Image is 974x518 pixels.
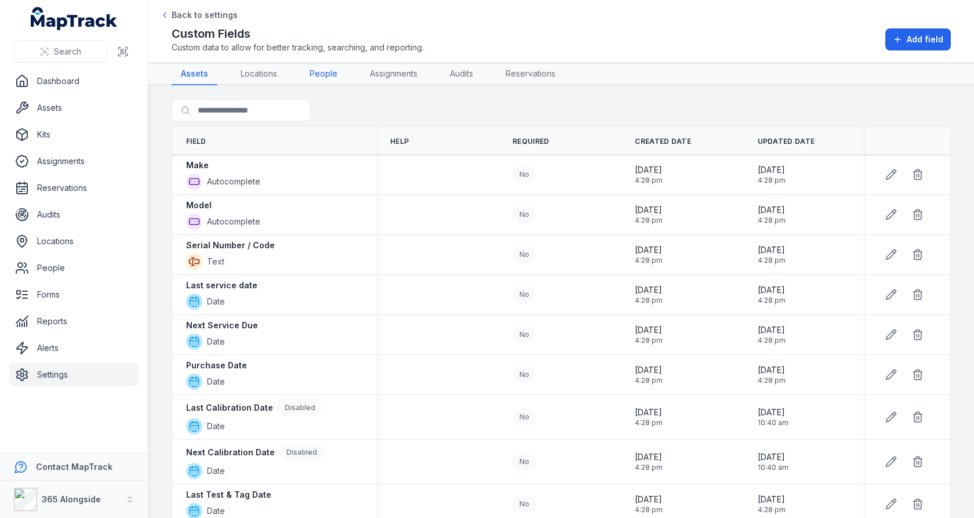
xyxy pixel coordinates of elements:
div: No [513,409,536,425]
strong: Make [186,160,209,171]
a: Locations [231,63,286,85]
span: 4:28 pm [635,216,663,225]
span: Required [513,137,549,146]
div: No [513,454,536,470]
time: 26/08/2025, 4:28:25 pm [758,204,786,225]
span: 4:28 pm [635,256,663,265]
a: Back to settings [160,9,238,21]
time: 26/08/2025, 4:28:25 pm [635,494,663,515]
span: [DATE] [635,324,663,336]
span: Add field [907,34,943,45]
div: Disabled [279,444,324,461]
time: 29/08/2025, 10:40:02 am [758,407,788,428]
div: No [513,207,536,223]
span: Updated Date [758,137,815,146]
span: Date [207,336,225,347]
time: 29/08/2025, 10:40:06 am [758,451,788,472]
div: No [513,166,536,183]
span: [DATE] [635,451,663,463]
a: Locations [9,230,139,253]
a: Audits [441,63,482,85]
time: 26/08/2025, 4:28:25 pm [635,364,663,385]
span: 4:28 pm [635,176,663,185]
span: 4:28 pm [758,256,786,265]
span: Custom data to allow for better tracking, searching, and reporting. [172,42,424,53]
a: Reservations [9,176,139,200]
span: 10:40 am [758,463,788,472]
strong: Purchase Date [186,360,247,371]
a: Audits [9,203,139,226]
span: [DATE] [635,244,663,256]
a: Assignments [361,63,427,85]
time: 26/08/2025, 4:28:25 pm [758,324,786,345]
span: [DATE] [758,494,786,505]
a: Forms [9,283,139,306]
span: [DATE] [758,204,786,216]
a: Assets [172,63,217,85]
span: 4:28 pm [635,336,663,345]
strong: Last Calibration Date [186,402,273,414]
strong: Next Calibration Date [186,447,275,458]
strong: Model [186,200,212,211]
time: 26/08/2025, 4:28:25 pm [758,244,786,265]
time: 26/08/2025, 4:28:25 pm [635,451,663,472]
div: No [513,247,536,263]
a: Assignments [9,150,139,173]
span: Autocomplete [207,176,260,187]
div: Disabled [278,400,322,416]
time: 26/08/2025, 4:28:25 pm [635,164,663,185]
span: Date [207,505,225,517]
a: Assets [9,96,139,119]
span: Back to settings [172,9,238,21]
a: Alerts [9,336,139,360]
a: MapTrack [31,7,118,30]
span: [DATE] [635,364,663,376]
span: [DATE] [635,494,663,505]
span: 4:28 pm [758,376,786,385]
span: Created Date [635,137,691,146]
div: No [513,496,536,512]
span: Text [207,256,224,267]
a: People [300,63,347,85]
span: Search [54,46,81,57]
span: [DATE] [758,324,786,336]
time: 26/08/2025, 4:28:25 pm [758,364,786,385]
a: Dashboard [9,70,139,93]
span: 4:28 pm [635,463,663,472]
strong: Serial Number / Code [186,240,275,251]
span: 4:28 pm [635,376,663,385]
strong: Next Service Due [186,320,258,331]
a: Kits [9,123,139,146]
span: Help [390,137,409,146]
strong: 365 Alongside [42,494,101,504]
time: 26/08/2025, 4:28:25 pm [635,244,663,265]
span: [DATE] [758,407,788,418]
span: 4:28 pm [758,296,786,305]
time: 26/08/2025, 4:28:25 pm [758,164,786,185]
span: 4:28 pm [635,296,663,305]
div: No [513,327,536,343]
span: Date [207,376,225,387]
span: Autocomplete [207,216,260,227]
time: 26/08/2025, 4:28:25 pm [635,284,663,305]
span: [DATE] [635,284,663,296]
a: People [9,256,139,280]
button: Add field [885,28,951,50]
strong: Last service date [186,280,257,291]
time: 26/08/2025, 4:28:25 pm [635,324,663,345]
span: [DATE] [758,451,788,463]
span: 4:28 pm [635,505,663,515]
time: 26/08/2025, 4:28:25 pm [635,407,663,428]
span: [DATE] [635,204,663,216]
span: [DATE] [758,164,786,176]
a: Reports [9,310,139,333]
span: Field [186,137,206,146]
time: 26/08/2025, 4:28:25 pm [758,284,786,305]
span: [DATE] [758,364,786,376]
a: Reservations [496,63,565,85]
strong: Last Test & Tag Date [186,489,271,501]
span: Date [207,421,225,432]
span: Date [207,465,225,477]
span: [DATE] [635,164,663,176]
time: 26/08/2025, 4:28:25 pm [635,204,663,225]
